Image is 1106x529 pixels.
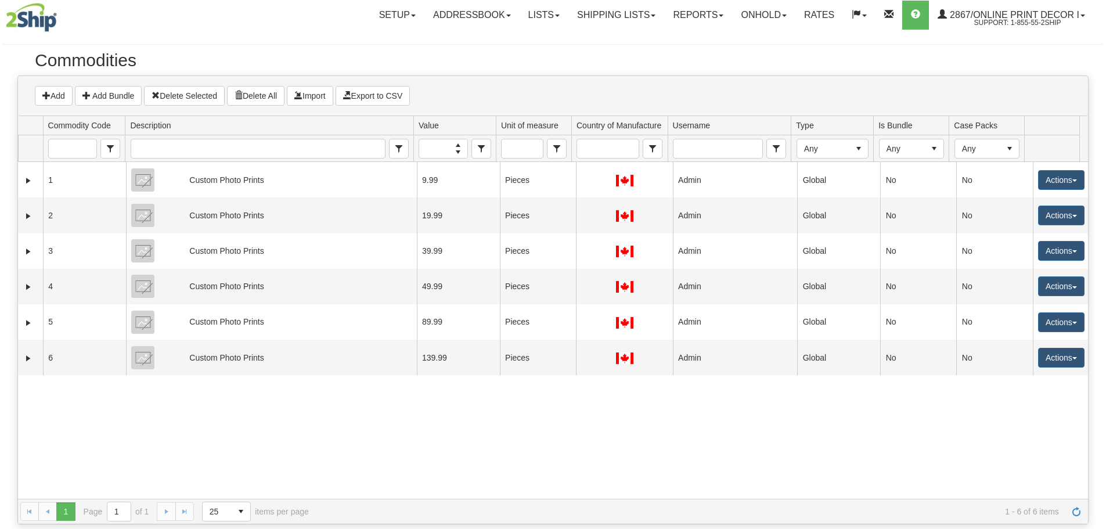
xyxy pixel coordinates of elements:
img: CANADA [616,281,633,293]
td: Admin [673,233,798,269]
td: No [956,162,1032,197]
a: Expand [23,175,34,186]
button: Delete Selected [144,86,225,106]
span: Page 1 [56,502,75,521]
span: Country of Manufacture [577,120,661,131]
a: Rates [795,1,843,30]
img: CANADA [616,210,633,222]
td: 2 [43,197,126,233]
span: Is Bundle [878,120,912,131]
span: Unit of measure [547,139,567,159]
input: Description [131,139,385,158]
div: Custom Photo Prints [189,272,264,301]
div: Custom Photo Prints [189,165,264,195]
td: Global [797,233,880,269]
td: Global [797,340,880,375]
span: items per page [202,502,309,521]
td: 5 [43,304,126,340]
img: CANADA [616,175,633,186]
td: filter cell [949,135,1024,162]
td: Global [797,197,880,233]
td: Admin [673,162,798,197]
a: Reports [664,1,732,30]
span: select [547,139,566,158]
td: filter cell [43,135,125,162]
td: Global [797,304,880,340]
span: Value [471,139,491,159]
td: No [956,269,1032,304]
span: Commodity Code [48,120,111,131]
td: Pieces [500,233,576,269]
span: select [643,139,662,158]
td: filter cell [1024,135,1079,162]
a: Setup [370,1,424,30]
td: filter cell [413,135,496,162]
a: Addressbook [424,1,520,30]
td: 3 [43,233,126,269]
a: Expand [23,352,34,364]
button: Add Bundle [75,86,142,106]
span: Page of 1 [84,502,149,521]
span: select [390,139,408,158]
a: Expand [23,281,34,293]
td: filter cell [873,135,949,162]
td: Pieces [500,304,576,340]
td: Pieces [500,197,576,233]
button: Increase value [448,139,468,149]
span: 1 - 6 of 6 items [325,507,1059,516]
a: Lists [520,1,568,30]
button: Actions [1038,276,1085,296]
td: No [880,340,956,375]
span: select [849,139,868,158]
span: Unit of measure [501,120,559,131]
td: 1 [43,162,126,197]
button: Actions [1038,241,1085,261]
img: 8DAB37Fk3hKpn3AAAAAElFTkSuQmCC [131,239,154,262]
span: Value [419,120,439,131]
span: Any [887,143,918,154]
td: No [880,162,956,197]
span: Any [804,143,842,154]
a: OnHold [732,1,795,30]
img: 8DAB37Fk3hKpn3AAAAAElFTkSuQmCC [131,311,154,334]
span: 25 [210,506,225,517]
td: No [956,233,1032,269]
button: Actions [1038,348,1085,368]
td: filter cell [496,135,571,162]
td: filter cell [125,135,413,162]
input: Username [673,139,762,158]
td: No [956,304,1032,340]
td: Global [797,162,880,197]
a: Expand [23,246,34,257]
button: Decrease value [448,149,468,158]
div: Custom Photo Prints [189,308,264,337]
td: Admin [673,197,798,233]
span: select [767,139,786,158]
td: filter cell [668,135,791,162]
td: No [956,340,1032,375]
td: No [880,197,956,233]
span: Page sizes drop down [202,502,251,521]
input: Commodity Code [49,139,96,158]
button: Export to CSV [336,86,410,106]
td: Global [797,269,880,304]
td: Admin [673,269,798,304]
span: 2867/Online Print Decor I [947,10,1079,20]
button: Import [287,86,333,106]
a: Shipping lists [568,1,664,30]
span: Add Bundle [92,91,134,100]
img: CANADA [616,352,633,364]
td: No [956,197,1032,233]
input: Value [419,139,448,158]
td: No [880,304,956,340]
h2: Commodities [35,51,1071,70]
button: Actions [1038,312,1085,332]
img: logo2867.jpg [6,3,57,32]
img: CANADA [616,317,633,329]
img: CANADA [616,246,633,257]
input: Country of Manufacture [577,139,639,158]
span: Any [962,143,993,154]
span: select [472,139,491,158]
img: 8DAB37Fk3hKpn3AAAAAElFTkSuQmCC [131,346,154,369]
span: Description [389,139,409,159]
